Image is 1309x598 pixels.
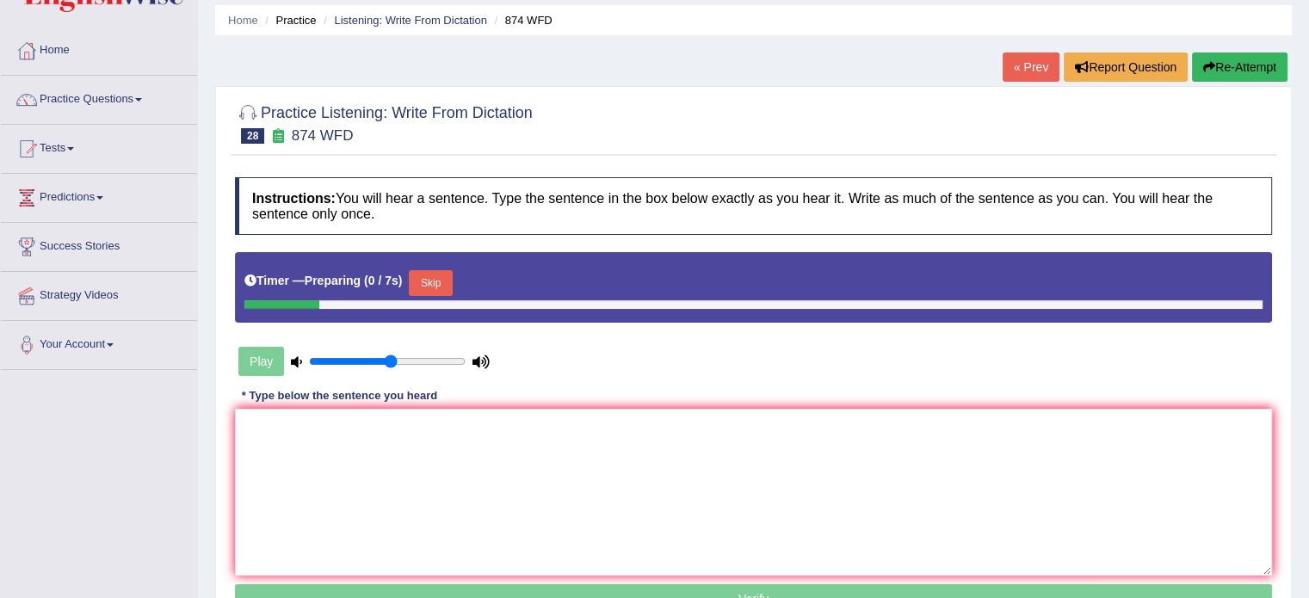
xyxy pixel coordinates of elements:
small: 874 WFD [292,127,354,144]
a: Success Stories [1,223,197,266]
b: Preparing [305,274,361,287]
a: Home [1,27,197,70]
a: Listening: Write From Dictation [334,14,487,27]
button: Report Question [1064,52,1188,82]
a: Predictions [1,174,197,217]
small: Exam occurring question [269,128,287,145]
h4: You will hear a sentence. Type the sentence in the box below exactly as you hear it. Write as muc... [235,177,1272,235]
li: Practice [261,12,316,28]
a: Practice Questions [1,76,197,119]
h5: Timer — [244,274,402,287]
b: ) [398,274,403,287]
a: Tests [1,125,197,168]
a: Your Account [1,321,197,364]
button: Skip [409,270,452,296]
a: Strategy Videos [1,272,197,315]
a: Home [228,14,258,27]
button: Re-Attempt [1192,52,1287,82]
div: * Type below the sentence you heard [235,387,444,404]
li: 874 WFD [491,12,553,28]
a: « Prev [1003,52,1059,82]
b: 0 / 7s [368,274,398,287]
b: ( [364,274,368,287]
h2: Practice Listening: Write From Dictation [235,101,533,144]
span: 28 [241,128,264,144]
b: Instructions: [252,191,336,206]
